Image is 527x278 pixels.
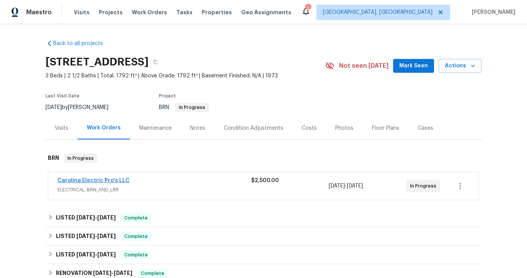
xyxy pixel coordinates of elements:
button: Actions [439,59,481,73]
div: BRN In Progress [46,146,481,171]
h6: LISTED [56,232,116,241]
span: [DATE] [97,233,116,239]
span: - [76,252,116,257]
span: ELECTRICAL, BRN_AND_LRR [57,186,251,194]
div: LISTED [DATE]-[DATE]Complete [46,246,481,264]
h6: LISTED [56,213,116,223]
span: Last Visit Date [46,94,79,98]
span: - [76,233,116,239]
button: Copy Address [149,55,162,69]
span: [PERSON_NAME] [469,8,515,16]
span: Complete [138,270,167,277]
div: Floor Plans [372,124,399,132]
span: In Progress [176,105,208,110]
span: [DATE] [76,252,95,257]
span: Maestro [26,8,52,16]
div: Costs [302,124,317,132]
span: [DATE] [93,270,111,276]
span: Properties [202,8,232,16]
span: [DATE] [329,183,345,189]
span: Complete [121,214,151,222]
div: LISTED [DATE]-[DATE]Complete [46,227,481,246]
div: by [PERSON_NAME] [46,103,118,112]
span: [DATE] [97,252,116,257]
a: Carolina Electric Pro's LLC [57,178,130,183]
span: In Progress [410,182,439,190]
span: 3 Beds | 2 1/2 Baths | Total: 1792 ft² | Above Grade: 1792 ft² | Basement Finished: N/A | 1973 [46,72,325,80]
h6: LISTED [56,250,116,260]
span: - [93,270,132,276]
span: Tasks [176,10,193,15]
div: Maintenance [139,124,172,132]
h6: RENOVATION [56,269,132,278]
span: [DATE] [347,183,363,189]
span: Complete [121,251,151,259]
button: Mark Seen [393,59,434,73]
span: Mark Seen [399,61,428,71]
div: Visits [55,124,68,132]
span: Visits [74,8,90,16]
span: Work Orders [132,8,167,16]
span: - [329,182,363,190]
span: Not seen [DATE] [339,62,388,70]
span: [DATE] [76,233,95,239]
span: Actions [445,61,475,71]
span: Project [159,94,176,98]
div: Notes [190,124,205,132]
span: Complete [121,233,151,240]
div: LISTED [DATE]-[DATE]Complete [46,209,481,227]
span: Projects [99,8,123,16]
span: [DATE] [46,105,62,110]
div: Work Orders [87,124,121,132]
span: - [76,215,116,220]
span: [GEOGRAPHIC_DATA], [GEOGRAPHIC_DATA] [323,8,432,16]
span: Geo Assignments [241,8,291,16]
span: [DATE] [114,270,132,276]
a: Back to all projects [46,40,120,47]
div: Cases [418,124,433,132]
h2: [STREET_ADDRESS] [46,58,149,66]
span: BRN [159,105,209,110]
span: $2,500.00 [251,178,279,183]
div: Condition Adjustments [224,124,283,132]
div: 3 [305,5,311,12]
span: [DATE] [76,215,95,220]
span: [DATE] [97,215,116,220]
h6: BRN [48,154,59,163]
div: Photos [335,124,353,132]
span: In Progress [64,154,97,162]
